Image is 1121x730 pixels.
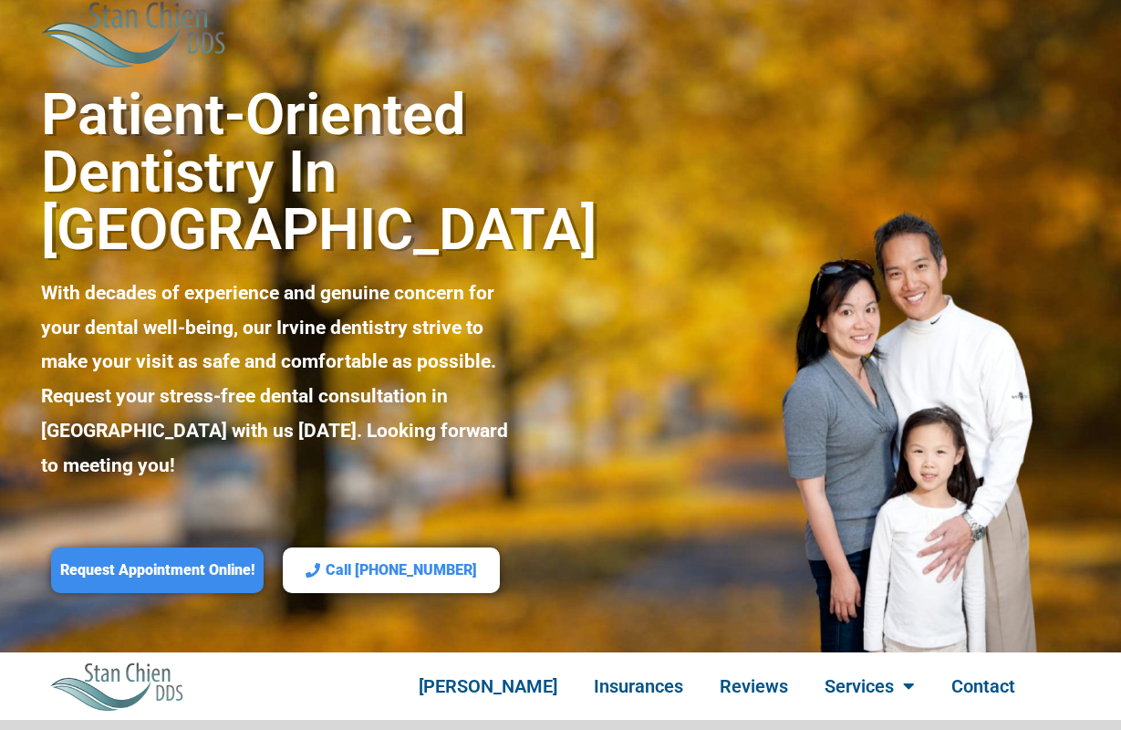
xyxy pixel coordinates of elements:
[41,276,509,484] p: With decades of experience and genuine concern for your dental well-being, our Irvine dentistry s...
[326,561,477,580] span: Call [PHONE_NUMBER]
[576,665,701,707] a: Insurances
[50,662,185,710] img: Stan Chien DDS Best Irvine Dentist Logo
[51,547,264,594] a: Request Appointment Online!
[701,665,806,707] a: Reviews
[806,665,933,707] a: Services
[362,665,1072,707] nav: Menu
[400,665,576,707] a: [PERSON_NAME]
[283,547,500,594] a: Call [PHONE_NUMBER]
[933,665,1033,707] a: Contact
[60,561,254,580] span: Request Appointment Online!
[41,86,509,258] h2: Patient-Oriented Dentistry in [GEOGRAPHIC_DATA]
